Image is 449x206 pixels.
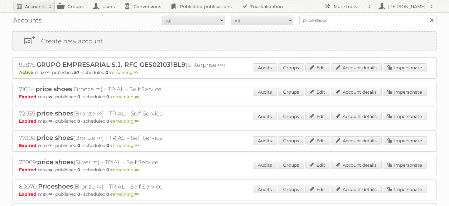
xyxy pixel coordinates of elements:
strong: 0 [106,118,109,124]
a: Groups [278,185,304,193]
a: Groups [278,112,304,120]
span: Active [19,70,35,75]
strong: 0 [106,94,109,100]
strong: ∞ [134,70,138,75]
a: Account details [331,185,382,193]
strong: 0 [77,191,80,197]
strong: ∞ [135,143,139,148]
a: Audits [253,63,277,71]
p: max: - published: - scheduled: - [19,143,430,148]
a: Create new account [13,32,436,51]
a: Groups [278,63,304,71]
strong: 0 [106,191,109,197]
p: max: - published: - scheduled: - [19,191,430,197]
span: remaining: [111,94,139,100]
a: Account details [331,161,382,169]
span: price shoes [37,110,73,117]
a: Edit [305,63,330,71]
span: Priceshoes [38,183,73,190]
a: Account details [331,112,382,120]
span: remaining: [111,143,139,148]
h2: 80070: (Bronze ∞) - TRIAL - Self Service [19,183,237,191]
a: Impersonate [383,88,427,96]
strong: 0 [105,70,109,75]
span: Expired [19,118,38,124]
h2: Accounts [25,3,46,10]
strong: ∞ [48,167,52,173]
a: Edit [305,136,330,145]
span: GRUPO EMPRESARIAL S.J. RFC GES021031BL9 [36,61,186,68]
h2: 72069: (Silver ∞) - TRIAL - Self Service [19,158,237,166]
strong: ∞ [48,191,52,197]
a: Impersonate [383,185,427,193]
strong: ∞ [135,191,139,197]
span: remaining: [111,167,139,173]
strong: 0 [77,118,80,124]
strong: 0 [77,143,80,148]
strong: ∞ [48,94,52,100]
span: price shoes [36,85,72,93]
a: Audits [253,185,277,193]
p: max: - published: - scheduled: - [19,167,430,173]
a: Account details [331,88,382,96]
strong: ∞ [135,118,139,124]
strong: 0 [106,143,109,148]
span: price shoes [37,158,74,166]
strong: ∞ [135,167,139,173]
p: max: - published: - scheduled: - [19,94,430,100]
h2: 72039: (Bronze ∞) - TRIAL - Self Service [19,110,237,118]
a: Audits [253,136,277,145]
span: price shoes [37,134,73,141]
strong: ∞ [48,143,52,148]
h2: [PERSON_NAME] [387,3,427,10]
a: Edit [305,112,330,120]
strong: 0 [77,167,80,173]
a: Edit [305,88,330,96]
a: Audits [253,112,277,120]
a: Account details [331,63,382,71]
span: remaining: [110,70,138,75]
span: Expired [19,94,38,100]
strong: 0 [106,167,109,173]
strong: ∞ [45,70,49,75]
a: Edit [305,185,330,193]
p: max: - published: - scheduled: - [19,118,430,124]
a: Edit [305,161,330,169]
a: Audits [253,88,277,96]
p: max: - published: - scheduled: - [19,70,430,75]
span: remaining: [111,191,139,197]
a: Audits [253,161,277,169]
strong: ∞ [48,118,52,124]
span: remaining: [111,118,139,124]
a: Impersonate [383,63,427,71]
span: Expired [19,143,38,148]
span: Expired [19,191,38,197]
span: Expired [19,167,38,173]
a: Impersonate [383,161,427,169]
h2: 77308: (Bronze ∞) - TRIAL - Self Service [19,134,237,142]
h2: More tools [334,3,365,10]
h2: 71634: (Bronze ∞) - TRIAL - Self Service [19,85,237,93]
a: Impersonate [383,112,427,120]
h2: 92875: (Enterprise ∞) [19,61,237,69]
a: Account details [331,136,382,145]
a: Groups [278,88,304,96]
strong: ∞ [135,94,139,100]
a: Groups [278,136,304,145]
a: Groups [278,161,304,169]
strong: 0 [77,94,80,100]
strong: 57 [74,70,80,75]
a: Impersonate [383,136,427,145]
